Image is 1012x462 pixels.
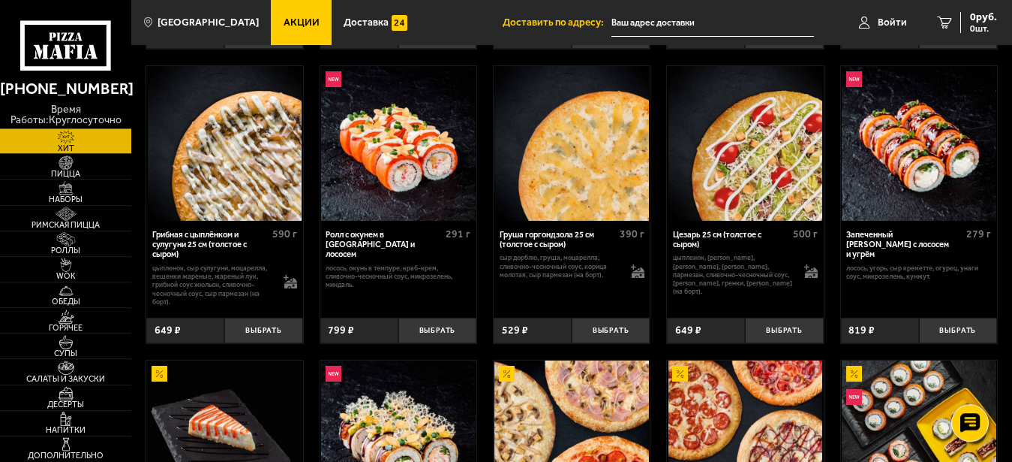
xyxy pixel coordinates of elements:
[148,66,302,221] img: Грибная с цыплёнком и сулугуни 25 см (толстое с сыром)
[846,264,991,280] p: лосось, угорь, Сыр креметте, огурец, унаги соус, микрозелень, кунжут.
[321,66,476,221] img: Ролл с окунем в темпуре и лососем
[326,71,341,87] img: Новинка
[675,325,701,336] span: 649 ₽
[344,17,389,27] span: Доставка
[966,228,991,240] span: 279 г
[503,17,611,27] span: Доставить по адресу:
[494,66,650,221] a: Груша горгондзола 25 см (толстое с сыром)
[846,230,962,260] div: Запеченный [PERSON_NAME] с лососем и угрём
[919,318,997,343] button: Выбрать
[846,389,862,405] img: Новинка
[846,366,862,382] img: Акционный
[494,66,649,221] img: Груша горгондзола 25 см (толстое с сыром)
[499,366,515,382] img: Акционный
[284,17,320,27] span: Акции
[152,264,273,306] p: цыпленок, сыр сулугуни, моцарелла, вешенки жареные, жареный лук, грибной соус Жюльен, сливочно-че...
[152,366,167,382] img: Акционный
[326,230,442,260] div: Ролл с окунем в [GEOGRAPHIC_DATA] и лососем
[272,228,297,240] span: 590 г
[745,318,823,343] button: Выбрать
[158,17,259,27] span: [GEOGRAPHIC_DATA]
[572,318,650,343] button: Выбрать
[672,366,688,382] img: Акционный
[620,228,644,240] span: 390 г
[793,228,818,240] span: 500 г
[673,230,789,250] div: Цезарь 25 см (толстое с сыром)
[970,12,997,23] span: 0 руб.
[155,325,181,336] span: 649 ₽
[326,264,470,289] p: лосось, окунь в темпуре, краб-крем, сливочно-чесночный соус, микрозелень, миндаль.
[152,230,269,260] div: Грибная с цыплёнком и сулугуни 25 см (толстое с сыром)
[667,66,823,221] a: Цезарь 25 см (толстое с сыром)
[392,15,407,31] img: 15daf4d41897b9f0e9f617042186c801.svg
[842,66,996,221] img: Запеченный ролл Гурмэ с лососем и угрём
[848,325,875,336] span: 819 ₽
[611,9,814,37] input: Ваш адрес доставки
[500,230,616,250] div: Груша горгондзола 25 см (толстое с сыром)
[326,366,341,382] img: Новинка
[878,17,907,27] span: Войти
[328,325,354,336] span: 799 ₽
[500,253,620,279] p: сыр дорблю, груша, моцарелла, сливочно-чесночный соус, корица молотая, сыр пармезан (на борт).
[846,71,862,87] img: Новинка
[224,318,302,343] button: Выбрать
[841,66,997,221] a: НовинкаЗапеченный ролл Гурмэ с лососем и угрём
[502,325,528,336] span: 529 ₽
[970,24,997,33] span: 0 шт.
[673,253,794,295] p: цыпленок, [PERSON_NAME], [PERSON_NAME], [PERSON_NAME], пармезан, сливочно-чесночный соус, [PERSON...
[446,228,470,240] span: 291 г
[146,66,302,221] a: Грибная с цыплёнком и сулугуни 25 см (толстое с сыром)
[668,66,823,221] img: Цезарь 25 см (толстое с сыром)
[320,66,476,221] a: НовинкаРолл с окунем в темпуре и лососем
[398,318,476,343] button: Выбрать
